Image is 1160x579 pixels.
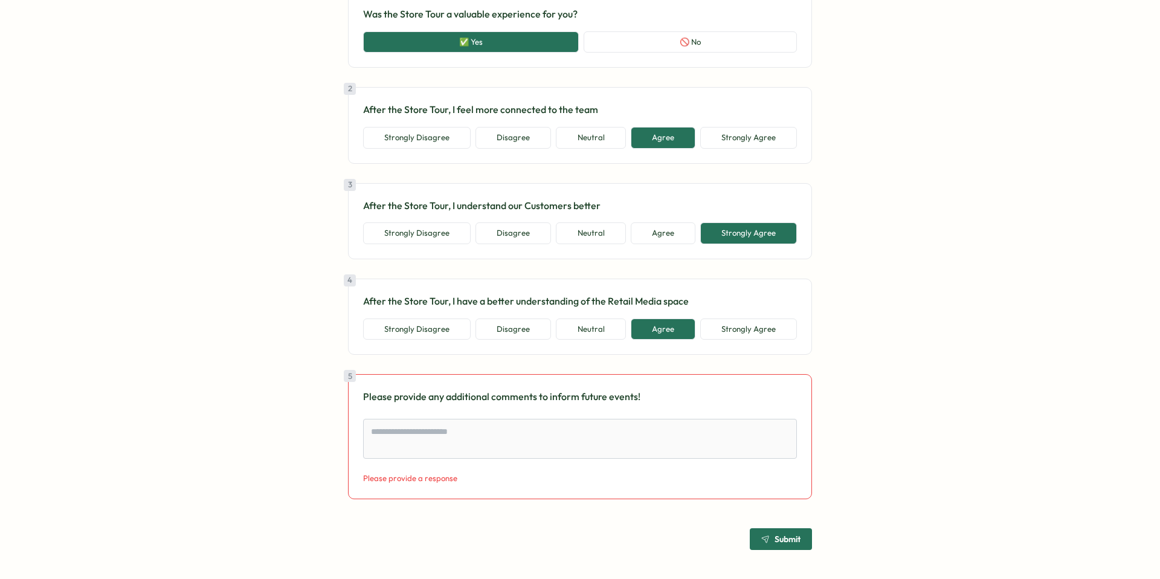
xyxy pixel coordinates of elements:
div: 4 [344,274,356,286]
button: Strongly Disagree [363,222,471,244]
button: Submit [750,528,812,550]
p: After the Store Tour, I have a better understanding of the Retail Media space [363,294,797,309]
button: Disagree [475,127,551,149]
button: Agree [631,222,695,244]
button: 🚫 No [584,31,797,53]
p: Please provide any additional comments to inform future events! [363,389,797,404]
p: Please provide a response [363,473,797,484]
button: Strongly Agree [700,319,797,340]
div: 5 [344,370,356,382]
button: Neutral [556,222,625,244]
button: Disagree [475,222,551,244]
button: Strongly Disagree [363,319,471,340]
button: Strongly Disagree [363,127,471,149]
button: Agree [631,319,695,340]
span: Submit [775,535,801,543]
div: 2 [344,83,356,95]
button: Disagree [475,319,551,340]
button: ✅ Yes [363,31,579,53]
button: Neutral [556,319,625,340]
button: Neutral [556,127,625,149]
div: 3 [344,179,356,191]
button: Strongly Agree [700,127,797,149]
p: After the Store Tour, I feel more connected to the team [363,102,797,117]
button: Strongly Agree [700,222,797,244]
button: Agree [631,127,695,149]
p: After the Store Tour, I understand our Customers better [363,198,797,213]
p: Was the Store Tour a valuable experience for you? [363,7,797,22]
